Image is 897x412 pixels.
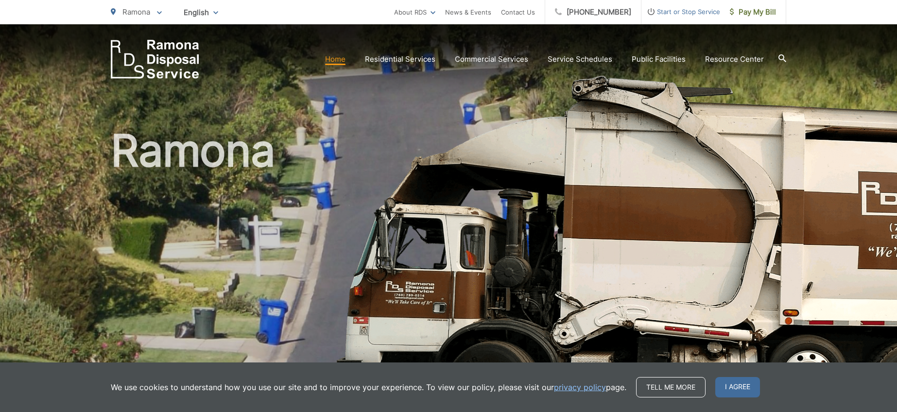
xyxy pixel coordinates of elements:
[548,53,612,65] a: Service Schedules
[455,53,528,65] a: Commercial Services
[501,6,535,18] a: Contact Us
[445,6,491,18] a: News & Events
[365,53,435,65] a: Residential Services
[632,53,686,65] a: Public Facilities
[325,53,345,65] a: Home
[554,381,606,393] a: privacy policy
[176,4,225,21] span: English
[394,6,435,18] a: About RDS
[111,40,199,79] a: EDCD logo. Return to the homepage.
[705,53,764,65] a: Resource Center
[122,7,150,17] span: Ramona
[636,377,706,397] a: Tell me more
[111,381,626,393] p: We use cookies to understand how you use our site and to improve your experience. To view our pol...
[730,6,776,18] span: Pay My Bill
[715,377,760,397] span: I agree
